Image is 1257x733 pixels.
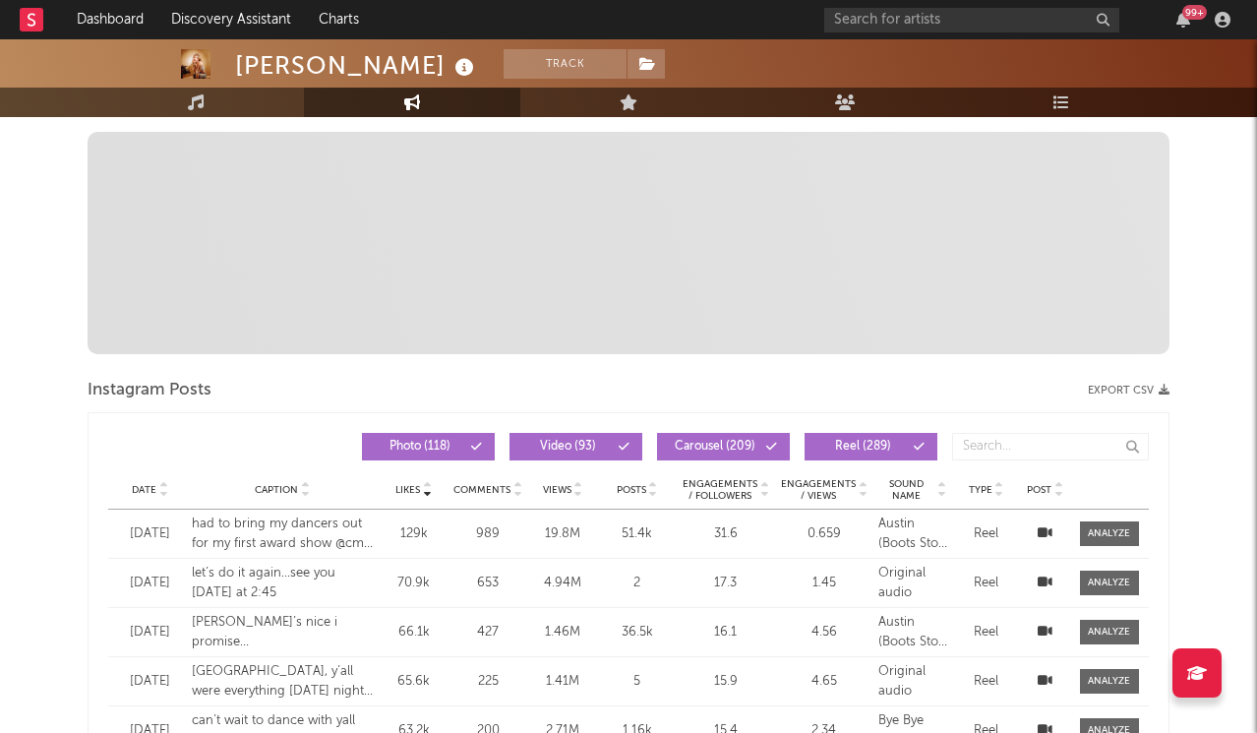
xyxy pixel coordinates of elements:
div: Austin (Boots Stop Workin') [878,515,947,553]
div: 5 [603,672,672,692]
span: Engagements / Views [780,478,857,502]
div: 4.65 [780,672,868,692]
span: Engagements / Followers [682,478,758,502]
span: Carousel ( 209 ) [670,441,760,453]
div: had to bring my dancers out for my first award show @cmt 🧡 [192,515,374,553]
span: Instagram Posts [88,379,211,402]
input: Search... [952,433,1149,460]
div: Reel [957,524,1016,544]
div: 989 [453,524,522,544]
div: 51.4k [603,524,672,544]
button: Photo(118) [362,433,495,460]
div: let’s do it again…see you [DATE] at 2:45 [192,564,374,602]
div: 99 + [1182,5,1207,20]
div: 4.94M [532,574,593,593]
div: 70.9k [384,574,445,593]
span: Caption [255,484,298,496]
div: [DATE] [118,672,182,692]
div: 66.1k [384,623,445,642]
button: 99+ [1176,12,1190,28]
div: [GEOGRAPHIC_DATA], y’all were everything [DATE] night. thank you to @the615house for having me <3 [192,662,374,701]
span: Video ( 93 ) [522,441,613,453]
span: Type [969,484,992,496]
span: Post [1027,484,1051,496]
div: 65.6k [384,672,445,692]
span: Date [132,484,156,496]
div: 129k [384,524,445,544]
span: Photo ( 118 ) [375,441,465,453]
div: 427 [453,623,522,642]
div: Original audio [878,564,947,602]
input: Search for artists [824,8,1119,32]
span: Posts [617,484,646,496]
div: 19.8M [532,524,593,544]
div: 1.41M [532,672,593,692]
div: 0.659 [780,524,868,544]
div: [DATE] [118,623,182,642]
button: Export CSV [1088,385,1169,397]
span: Sound Name [878,478,935,502]
button: Reel(289) [805,433,937,460]
button: Track [504,49,627,79]
div: Austin (Boots Stop Workin') [878,613,947,651]
div: [DATE] [118,524,182,544]
button: Video(93) [509,433,642,460]
div: 1.45 [780,574,868,593]
span: Views [543,484,571,496]
span: Comments [453,484,510,496]
div: 1.46M [532,623,593,642]
div: Original audio [878,662,947,701]
button: Carousel(209) [657,433,790,460]
div: 31.6 [682,524,770,544]
div: Reel [957,672,1016,692]
div: 17.3 [682,574,770,593]
div: 15.9 [682,672,770,692]
div: 16.1 [682,623,770,642]
div: 2 [603,574,672,593]
div: [DATE] [118,574,182,593]
div: Reel [957,623,1016,642]
div: [PERSON_NAME]’s nice i promise [PERSON_NAME] (official music video) out now 🧡 [192,613,374,651]
div: Reel [957,574,1016,593]
div: 4.56 [780,623,868,642]
span: Likes [395,484,420,496]
div: [PERSON_NAME] [235,49,479,82]
div: 653 [453,574,522,593]
span: Reel ( 289 ) [817,441,908,453]
div: 225 [453,672,522,692]
div: 36.5k [603,623,672,642]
